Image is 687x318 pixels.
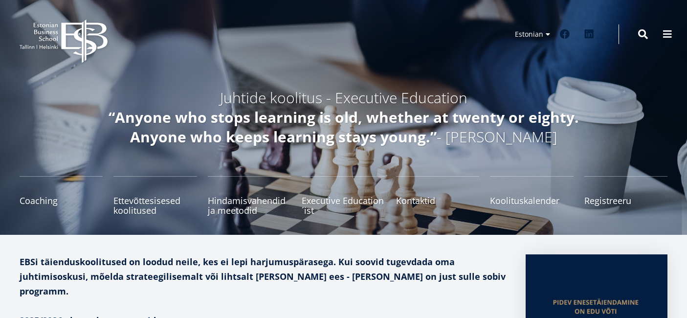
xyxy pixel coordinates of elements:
em: “Anyone who stops learning is old, whether at twenty or eighty. Anyone who keeps learning stays y... [109,107,579,147]
a: Kontaktid [396,176,479,215]
a: Registreeru [584,176,667,215]
span: Hindamisvahendid ja meetodid [208,196,291,215]
a: Koolituskalender [490,176,573,215]
span: Ettevõttesisesed koolitused [113,196,197,215]
span: Executive Education´ist [302,196,385,215]
a: Coaching [20,176,103,215]
a: Executive Education´ist [302,176,385,215]
h5: Juhtide koolitus - Executive Education [85,88,603,108]
strong: EBSi täienduskoolitused on loodud neile, kes ei lepi harjumuspärasega. Kui soovid tugevdada oma j... [20,256,506,297]
span: Kontaktid [396,196,479,205]
span: Registreeru [584,196,667,205]
span: Koolituskalender [490,196,573,205]
a: Facebook [555,24,575,44]
a: Hindamisvahendid ja meetodid [208,176,291,215]
span: Coaching [20,196,103,205]
h5: - [PERSON_NAME] [85,108,603,147]
a: Ettevõttesisesed koolitused [113,176,197,215]
a: Linkedin [579,24,599,44]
